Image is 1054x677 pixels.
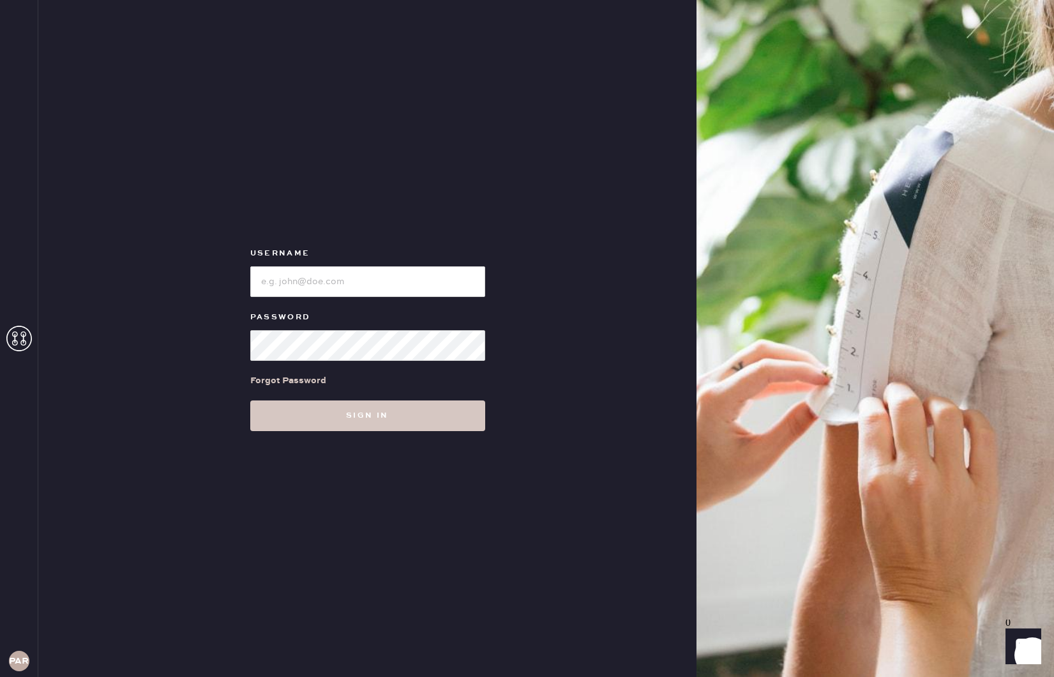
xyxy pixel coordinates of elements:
[250,400,485,431] button: Sign in
[250,361,326,400] a: Forgot Password
[993,620,1048,674] iframe: Front Chat
[250,246,485,261] label: Username
[250,310,485,325] label: Password
[250,266,485,297] input: e.g. john@doe.com
[250,374,326,388] div: Forgot Password
[9,657,29,666] h3: PAR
